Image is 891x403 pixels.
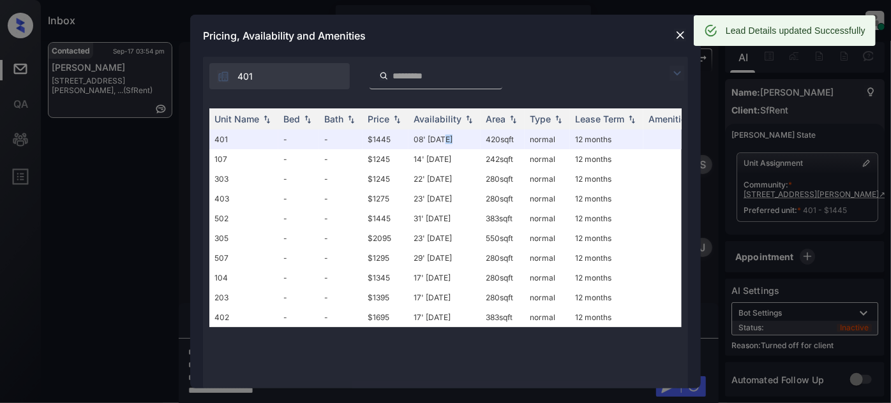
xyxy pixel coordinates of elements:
td: - [278,189,319,209]
td: 242 sqft [481,149,525,169]
td: - [319,129,363,149]
td: 383 sqft [481,307,525,327]
div: Unit Name [214,114,259,124]
td: - [319,288,363,307]
img: sorting [301,115,314,124]
td: 420 sqft [481,129,525,149]
div: Bed [283,114,300,124]
td: 401 [209,129,278,149]
td: 502 [209,209,278,228]
td: - [319,169,363,189]
td: 305 [209,228,278,248]
img: icon-zuma [217,70,230,83]
td: normal [525,307,570,327]
td: - [278,149,319,169]
td: - [319,189,363,209]
td: normal [525,149,570,169]
td: 23' [DATE] [408,228,481,248]
div: Lead Details updated Successfully [726,19,865,42]
td: 303 [209,169,278,189]
td: - [319,228,363,248]
img: close [674,29,687,41]
td: $2095 [363,228,408,248]
td: 203 [209,288,278,307]
td: 17' [DATE] [408,288,481,307]
td: 08' [DATE] [408,129,481,149]
td: 12 months [570,189,643,209]
td: - [278,209,319,228]
td: 280 sqft [481,268,525,288]
td: - [278,307,319,327]
td: $1695 [363,307,408,327]
div: Type [530,114,551,124]
td: 17' [DATE] [408,307,481,327]
td: 14' [DATE] [408,149,481,169]
img: sorting [391,115,403,124]
td: - [278,169,319,189]
td: 280 sqft [481,288,525,307]
td: 402 [209,307,278,327]
img: sorting [260,115,273,124]
td: $1245 [363,149,408,169]
td: 383 sqft [481,209,525,228]
td: normal [525,189,570,209]
td: 507 [209,248,278,268]
td: 12 months [570,129,643,149]
img: icon-zuma [379,70,389,82]
img: sorting [463,115,475,124]
td: 17' [DATE] [408,268,481,288]
td: 12 months [570,228,643,248]
td: normal [525,169,570,189]
td: - [278,268,319,288]
td: - [319,209,363,228]
td: - [278,129,319,149]
span: 401 [237,70,253,84]
td: $1445 [363,129,408,149]
div: Lease Term [575,114,624,124]
img: sorting [507,115,520,124]
td: $1445 [363,209,408,228]
img: sorting [625,115,638,124]
td: 280 sqft [481,169,525,189]
td: 12 months [570,248,643,268]
div: Area [486,114,505,124]
td: 550 sqft [481,228,525,248]
td: 403 [209,189,278,209]
td: 31' [DATE] [408,209,481,228]
td: 29' [DATE] [408,248,481,268]
img: icon-zuma [670,66,685,81]
td: normal [525,129,570,149]
td: 23' [DATE] [408,189,481,209]
td: $1275 [363,189,408,209]
td: - [278,228,319,248]
td: 12 months [570,149,643,169]
td: 22' [DATE] [408,169,481,189]
td: $1395 [363,288,408,307]
td: 12 months [570,307,643,327]
td: - [319,149,363,169]
td: - [319,307,363,327]
td: $1295 [363,248,408,268]
td: $1245 [363,169,408,189]
div: Amenities [648,114,691,124]
td: 107 [209,149,278,169]
div: Availability [414,114,461,124]
td: 12 months [570,288,643,307]
img: sorting [552,115,565,124]
td: - [319,248,363,268]
td: 280 sqft [481,248,525,268]
td: 12 months [570,268,643,288]
td: - [278,248,319,268]
td: normal [525,268,570,288]
td: normal [525,209,570,228]
td: normal [525,288,570,307]
img: sorting [345,115,357,124]
td: - [278,288,319,307]
td: 280 sqft [481,189,525,209]
td: $1345 [363,268,408,288]
td: normal [525,248,570,268]
div: Bath [324,114,343,124]
td: normal [525,228,570,248]
div: Price [368,114,389,124]
td: 104 [209,268,278,288]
